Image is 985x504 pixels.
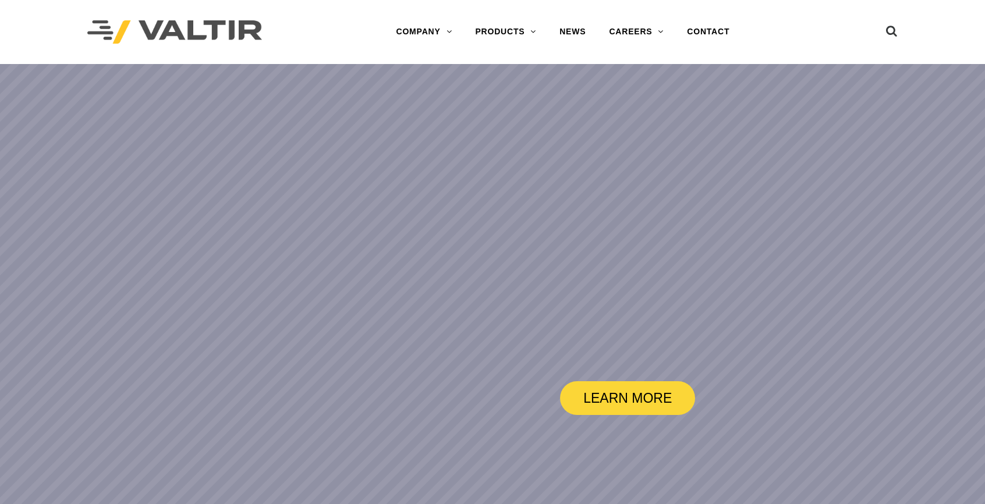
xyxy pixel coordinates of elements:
a: CAREERS [597,20,675,44]
a: LEARN MORE [560,381,695,415]
a: CONTACT [675,20,741,44]
a: PRODUCTS [463,20,548,44]
a: NEWS [548,20,597,44]
img: Valtir [87,20,262,44]
a: COMPANY [384,20,463,44]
